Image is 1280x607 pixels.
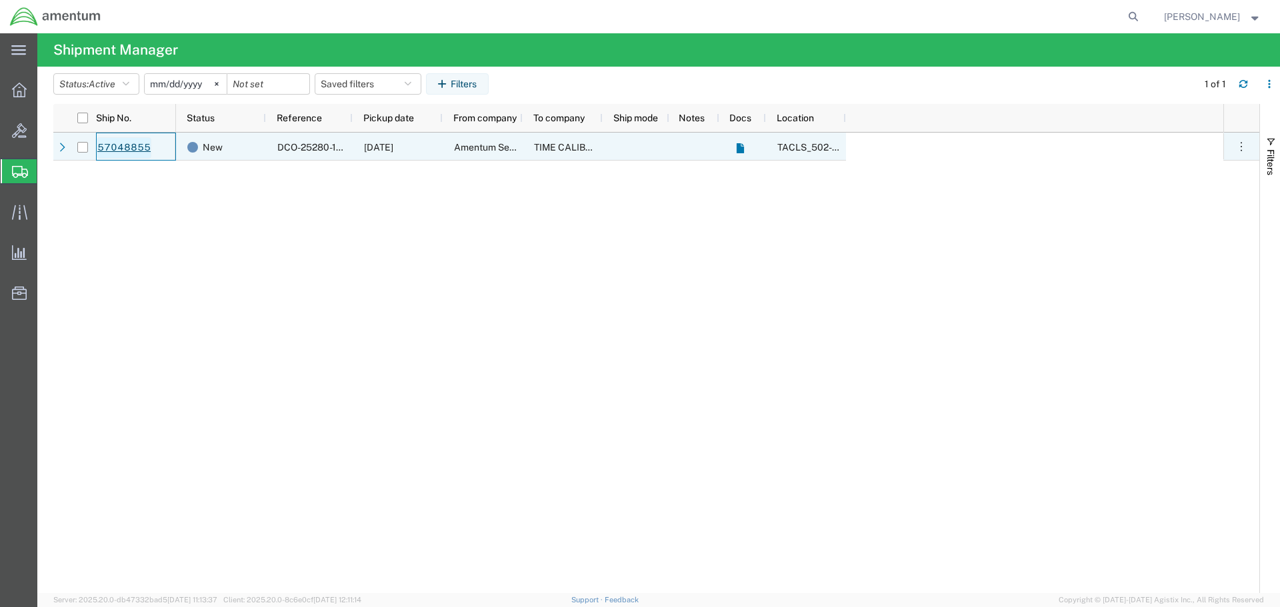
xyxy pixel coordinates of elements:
[203,133,223,161] span: New
[227,74,309,94] input: Not set
[9,7,101,27] img: logo
[533,113,585,123] span: To company
[454,142,554,153] span: Amentum Services, Inc.
[605,596,639,604] a: Feedback
[453,113,517,123] span: From company
[1163,9,1262,25] button: [PERSON_NAME]
[277,113,322,123] span: Reference
[777,113,814,123] span: Location
[363,113,414,123] span: Pickup date
[315,73,421,95] button: Saved filters
[571,596,605,604] a: Support
[364,142,393,153] span: 10/07/2025
[145,74,227,94] input: Not set
[223,596,361,604] span: Client: 2025.20.0-8c6e0cf
[187,113,215,123] span: Status
[89,79,115,89] span: Active
[277,142,363,153] span: DCO-25280-169182
[426,73,489,95] button: Filters
[1059,594,1264,606] span: Copyright © [DATE]-[DATE] Agistix Inc., All Rights Reserved
[53,73,139,95] button: Status:Active
[679,113,705,123] span: Notes
[1164,9,1240,24] span: Mark Kreutzer
[97,137,151,159] a: 57048855
[53,33,178,67] h4: Shipment Manager
[96,113,131,123] span: Ship No.
[534,142,625,153] span: TIME CALIBRATIONS
[1205,77,1228,91] div: 1 of 1
[777,142,1027,153] span: TACLS_502-Lincoln, NE
[613,113,658,123] span: Ship mode
[729,113,751,123] span: Docs
[313,596,361,604] span: [DATE] 12:11:14
[53,596,217,604] span: Server: 2025.20.0-db47332bad5
[167,596,217,604] span: [DATE] 11:13:37
[1265,149,1276,175] span: Filters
